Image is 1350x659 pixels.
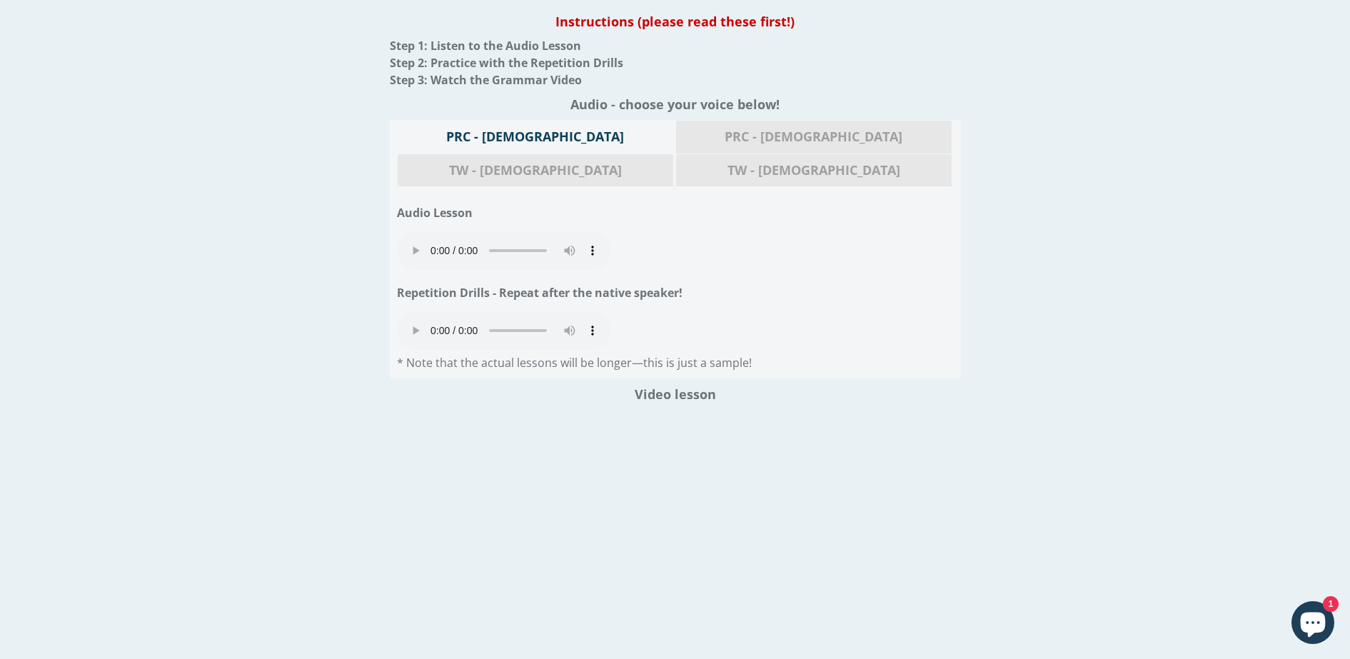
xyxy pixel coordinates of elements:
[408,128,663,146] span: PRC - [DEMOGRAPHIC_DATA]
[397,281,954,304] h1: Repetition Drills - Repeat after the native speaker!
[11,386,1339,403] h1: Video lesson
[397,355,752,371] a: * Note that the actual lessons will be longer—this is just a sample!
[11,96,1339,113] h1: Audio - choose your voice below!
[397,311,611,350] audio: Your browser does not support the audio element.
[408,161,663,180] span: TW - [DEMOGRAPHIC_DATA]
[1287,601,1339,648] inbox-online-store-chat: Shopify online store chat
[11,13,1339,30] h1: Instructions (please read these first!)
[397,231,611,270] audio: Your browser does not support the audio element.
[390,72,582,88] span: Step 3: Watch the Grammar Video
[687,161,941,180] span: TW - [DEMOGRAPHIC_DATA]
[390,38,581,54] span: Step 1: Listen to the Audio Lesson
[397,201,954,224] h1: Audio Lesson
[390,55,623,71] span: Step 2: Practice with the Repetition Drills
[687,128,941,146] span: PRC - [DEMOGRAPHIC_DATA]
